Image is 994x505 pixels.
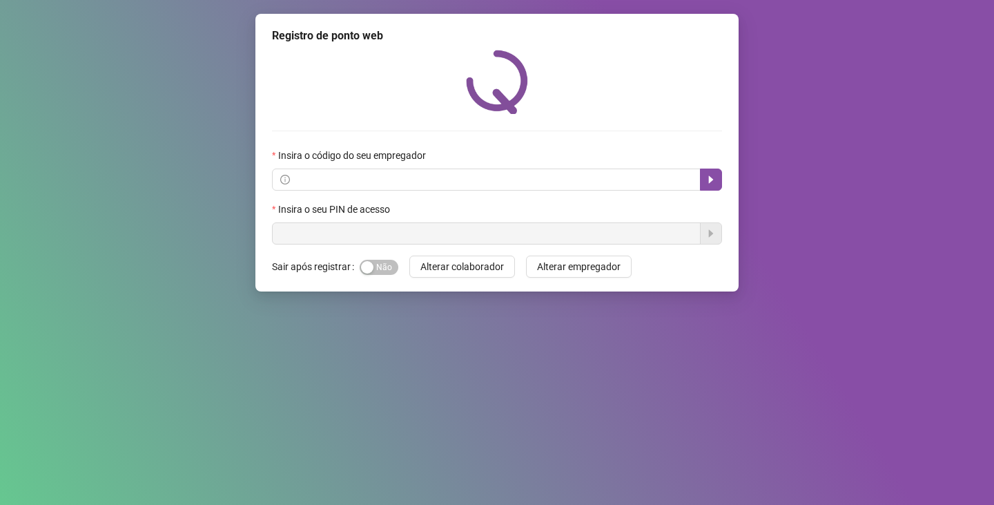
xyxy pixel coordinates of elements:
label: Insira o código do seu empregador [272,148,435,163]
span: caret-right [705,174,717,185]
span: Alterar colaborador [420,259,504,274]
span: info-circle [280,175,290,184]
button: Alterar empregador [526,256,632,278]
button: Alterar colaborador [409,256,515,278]
div: Registro de ponto web [272,28,722,44]
img: QRPoint [466,50,528,114]
label: Insira o seu PIN de acesso [272,202,399,217]
span: Alterar empregador [537,259,621,274]
label: Sair após registrar [272,256,360,278]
